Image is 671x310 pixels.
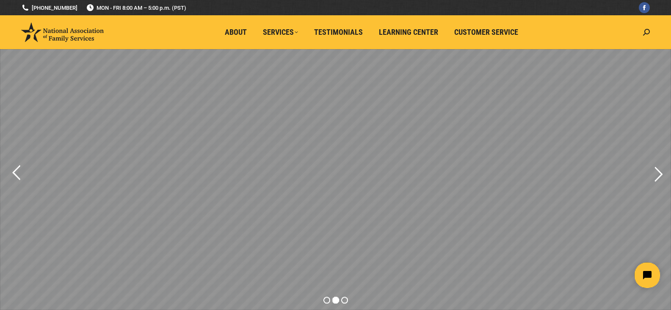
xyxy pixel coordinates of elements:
[448,24,524,40] a: Customer Service
[373,24,444,40] a: Learning Center
[308,24,369,40] a: Testimonials
[379,28,438,37] span: Learning Center
[219,24,253,40] a: About
[21,22,104,42] img: National Association of Family Services
[639,2,650,13] a: Facebook page opens in new window
[522,255,667,295] iframe: Tidio Chat
[454,28,518,37] span: Customer Service
[225,28,247,37] span: About
[263,28,298,37] span: Services
[314,28,363,37] span: Testimonials
[86,4,186,12] span: MON - FRI 8:00 AM – 5:00 p.m. (PST)
[21,4,77,12] a: [PHONE_NUMBER]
